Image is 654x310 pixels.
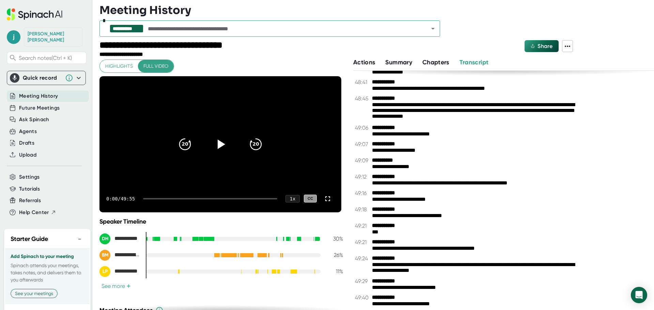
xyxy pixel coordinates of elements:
[355,141,370,147] span: 49:07
[422,59,449,66] span: Chapters
[19,185,40,193] button: Tutorials
[99,250,110,261] div: BM
[19,128,37,135] button: Agents
[138,60,174,72] button: Full video
[19,104,60,112] button: Future Meetings
[75,234,84,244] button: −
[355,95,370,102] span: 48:45
[355,157,370,164] span: 49:09
[353,58,375,67] button: Actions
[355,190,370,196] span: 49:16
[355,239,370,245] span: 49:21
[23,75,62,81] div: Quick record
[100,60,138,72] button: Highlights
[105,62,133,70] span: Highlights
[19,92,58,100] button: Meeting History
[355,255,370,262] span: 49:24
[285,195,300,202] div: 1 x
[355,125,370,131] span: 49:06
[99,4,191,17] h3: Meeting History
[19,116,49,124] button: Ask Spinach
[538,43,552,49] span: Share
[126,283,131,289] span: +
[355,294,370,301] span: 49:40
[99,266,110,277] div: LP
[99,282,133,290] button: See more+
[326,235,343,242] div: 30 %
[11,289,58,298] button: See your meetings
[385,58,412,67] button: Summary
[19,173,40,181] button: Settings
[460,58,489,67] button: Transcript
[355,79,370,85] span: 48:41
[99,218,343,225] div: Speaker Timeline
[19,55,84,61] span: Search notes (Ctrl + K)
[355,206,370,213] span: 49:18
[353,59,375,66] span: Actions
[10,71,83,85] div: Quick record
[11,262,84,283] p: Spinach attends your meetings, takes notes, and delivers them to you afterwards
[355,278,370,284] span: 49:29
[99,250,140,261] div: Britta Meints
[631,287,647,303] div: Open Intercom Messenger
[428,24,438,33] button: Open
[19,209,49,216] span: Help Center
[355,223,370,229] span: 49:21
[326,268,343,275] div: 11 %
[422,58,449,67] button: Chapters
[304,195,317,202] div: CC
[19,139,34,147] button: Drafts
[11,234,48,244] h2: Starter Guide
[19,151,36,159] button: Upload
[99,233,110,244] div: DH
[355,174,370,180] span: 49:12
[326,252,343,258] div: 26 %
[99,266,140,277] div: Lori Plants
[385,59,412,66] span: Summary
[99,233,140,244] div: Deborah Ham
[7,30,20,44] span: j
[106,196,135,201] div: 0:00 / 49:55
[19,197,41,205] button: Referrals
[19,209,56,216] button: Help Center
[28,31,79,43] div: Jim Coryea
[11,254,84,259] h3: Add Spinach to your meeting
[143,62,168,70] span: Full video
[460,59,489,66] span: Transcript
[525,40,559,52] button: Share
